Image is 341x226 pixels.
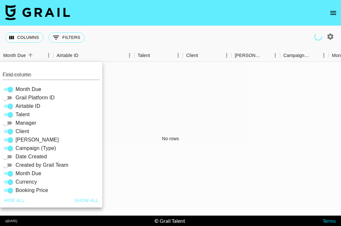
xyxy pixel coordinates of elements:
div: v [DATE] [5,219,17,223]
span: Booking Price [16,186,48,194]
button: Menu [319,51,329,60]
span: [PERSON_NAME] [16,136,59,144]
button: Sort [310,51,319,60]
span: Currency [16,178,37,186]
button: Menu [44,51,53,60]
div: Talent [138,49,150,62]
span: Grail Platform ID [16,94,55,102]
div: Client [183,49,232,62]
div: [PERSON_NAME] [235,49,261,62]
div: © Grail Talent [154,218,185,224]
div: Campaign (Type) [280,49,329,62]
span: Month Due [16,85,41,93]
button: Menu [173,51,183,60]
button: Sort [78,51,87,60]
button: Menu [270,51,280,60]
button: Menu [222,51,232,60]
button: Hide all [1,195,28,207]
div: Campaign (Type) [283,49,310,62]
div: Airtable ID [57,49,78,62]
button: Sort [26,51,35,60]
button: open drawer [327,6,340,19]
span: Talent [16,111,30,119]
div: Client [186,49,198,62]
span: Client [16,128,29,135]
div: Month Due [3,49,26,62]
span: Month Due [16,170,41,177]
input: Column title [3,70,100,80]
img: Grail Talent [5,5,70,20]
div: Airtable ID [53,49,134,62]
div: Booker [232,49,280,62]
span: Date Created [16,153,47,161]
button: Sort [198,51,207,60]
span: Refreshing users, talent, clients, campaigns, managers... [314,33,322,40]
span: Manager [16,119,36,127]
button: Select columns [5,32,43,43]
span: Campaign (Type) [16,144,56,152]
button: Sort [261,51,270,60]
button: Show all [72,195,101,207]
button: Show filters [49,32,85,43]
div: Talent [134,49,183,62]
span: Airtable ID [16,102,40,110]
button: Menu [125,51,134,60]
span: Created by Grail Team [16,161,68,169]
a: Terms [323,218,336,224]
button: Sort [150,51,159,60]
